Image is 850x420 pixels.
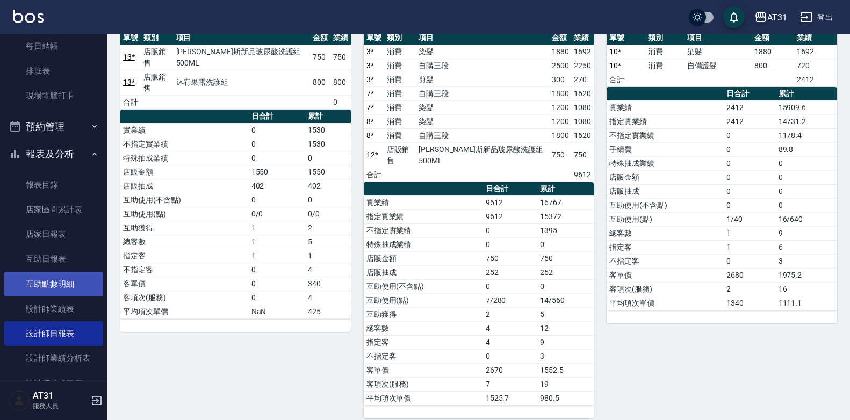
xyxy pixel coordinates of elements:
[776,198,837,212] td: 0
[249,305,305,318] td: NaN
[249,235,305,249] td: 1
[483,251,537,265] td: 750
[4,113,103,141] button: 預約管理
[4,34,103,59] a: 每日結帳
[364,223,483,237] td: 不指定實業績
[305,249,351,263] td: 1
[120,165,249,179] td: 店販金額
[537,321,594,335] td: 12
[724,212,775,226] td: 1/40
[794,31,837,45] th: 業績
[364,279,483,293] td: 互助使用(不含點)
[752,31,795,45] th: 金額
[384,45,416,59] td: 消費
[724,100,775,114] td: 2412
[607,198,724,212] td: 互助使用(不含點)
[249,110,305,124] th: 日合計
[750,6,791,28] button: AT31
[607,31,645,45] th: 單號
[364,265,483,279] td: 店販抽成
[483,279,537,293] td: 0
[537,293,594,307] td: 14/560
[776,254,837,268] td: 3
[120,193,249,207] td: 互助使用(不含點)
[330,45,351,70] td: 750
[645,59,684,73] td: 消費
[249,221,305,235] td: 1
[607,156,724,170] td: 特殊抽成業績
[483,237,537,251] td: 0
[571,100,594,114] td: 1080
[724,128,775,142] td: 0
[4,346,103,371] a: 設計師業績分析表
[174,70,310,95] td: 沐宥果露洗護組
[571,114,594,128] td: 1080
[416,31,549,45] th: 項目
[120,263,249,277] td: 不指定客
[724,254,775,268] td: 0
[249,249,305,263] td: 1
[120,277,249,291] td: 客單價
[571,168,594,182] td: 9612
[607,114,724,128] td: 指定實業績
[483,293,537,307] td: 7/280
[724,87,775,101] th: 日合計
[483,265,537,279] td: 252
[794,59,837,73] td: 720
[330,70,351,95] td: 800
[249,207,305,221] td: 0/0
[4,197,103,222] a: 店家區間累計表
[384,59,416,73] td: 消費
[794,45,837,59] td: 1692
[776,184,837,198] td: 0
[33,401,88,411] p: 服務人員
[305,193,351,207] td: 0
[607,240,724,254] td: 指定客
[549,100,572,114] td: 1200
[571,142,594,168] td: 750
[794,73,837,86] td: 2412
[685,31,752,45] th: 項目
[483,209,537,223] td: 9612
[776,226,837,240] td: 9
[537,307,594,321] td: 5
[364,195,483,209] td: 實業績
[776,282,837,296] td: 16
[537,251,594,265] td: 750
[607,100,724,114] td: 實業績
[13,10,44,23] img: Logo
[310,45,330,70] td: 750
[483,335,537,349] td: 4
[483,223,537,237] td: 0
[724,198,775,212] td: 0
[364,321,483,335] td: 總客數
[416,73,549,86] td: 剪髮
[249,165,305,179] td: 1550
[364,31,384,45] th: 單號
[537,377,594,391] td: 19
[776,128,837,142] td: 1178.4
[249,179,305,193] td: 402
[4,59,103,83] a: 排班表
[305,179,351,193] td: 402
[4,140,103,168] button: 報表及分析
[724,268,775,282] td: 2680
[483,391,537,405] td: 1525.7
[645,31,684,45] th: 類別
[384,114,416,128] td: 消費
[483,321,537,335] td: 4
[776,100,837,114] td: 15909.6
[120,249,249,263] td: 指定客
[416,59,549,73] td: 自購三段
[685,45,752,59] td: 染髮
[537,223,594,237] td: 1395
[384,100,416,114] td: 消費
[537,265,594,279] td: 252
[796,8,837,27] button: 登出
[724,114,775,128] td: 2412
[174,31,310,45] th: 項目
[549,86,572,100] td: 1800
[4,222,103,247] a: 店家日報表
[537,391,594,405] td: 980.5
[607,254,724,268] td: 不指定客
